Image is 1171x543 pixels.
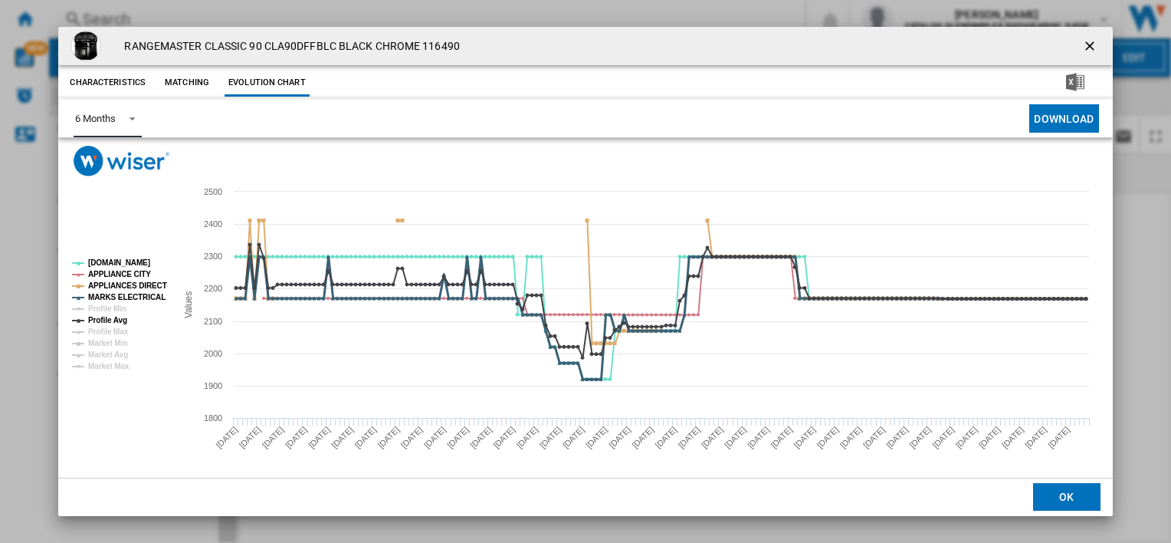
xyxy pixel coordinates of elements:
tspan: [DATE] [677,424,702,449]
tspan: 2300 [204,252,222,261]
tspan: [DATE] [469,424,494,449]
tspan: [DATE] [931,424,956,449]
tspan: Market Avg [88,350,128,359]
tspan: Profile Min [88,304,126,313]
tspan: 2100 [204,317,222,326]
tspan: [DATE] [284,424,309,449]
tspan: [DATE] [515,424,540,449]
button: Characteristics [66,69,149,97]
tspan: 2500 [204,187,222,196]
tspan: [DATE] [746,424,772,449]
tspan: Profile Max [88,327,129,336]
tspan: [DATE] [792,424,818,449]
tspan: [DATE] [261,424,286,449]
ng-md-icon: getI18NText('BUTTONS.CLOSE_DIALOG') [1082,38,1100,57]
tspan: Market Max [88,362,130,370]
button: getI18NText('BUTTONS.CLOSE_DIALOG') [1076,31,1107,61]
tspan: [DOMAIN_NAME] [88,258,150,267]
tspan: [DATE] [769,424,795,449]
tspan: APPLIANCE CITY [88,270,151,278]
button: Evolution chart [225,69,310,97]
tspan: [DATE] [422,424,448,449]
button: Download in Excel [1041,69,1109,97]
tspan: 1800 [204,413,222,423]
tspan: [DATE] [608,424,633,449]
tspan: [DATE] [954,424,979,449]
tspan: [DATE] [353,424,379,449]
h4: RANGEMASTER CLASSIC 90 CLA90DFFBLC BLACK CHROME 116490 [116,39,459,54]
tspan: [DATE] [330,424,356,449]
img: RM-cla90dffblc.jpg [71,31,101,61]
tspan: [DATE] [908,424,933,449]
tspan: [DATE] [492,424,517,449]
tspan: [DATE] [861,424,887,449]
tspan: 1900 [204,381,222,390]
tspan: [DATE] [815,424,841,449]
tspan: [DATE] [399,424,425,449]
tspan: [DATE] [561,424,586,449]
tspan: [DATE] [723,424,748,449]
tspan: [DATE] [700,424,725,449]
img: excel-24x24.png [1066,73,1084,91]
md-dialog: Product popup [58,27,1112,515]
tspan: [DATE] [238,424,263,449]
button: OK [1033,483,1100,511]
tspan: [DATE] [1047,424,1072,449]
tspan: [DATE] [376,424,402,449]
tspan: [DATE] [977,424,1002,449]
button: Matching [153,69,221,97]
tspan: Market Min [88,339,127,347]
tspan: [DATE] [445,424,471,449]
tspan: [DATE] [1000,424,1025,449]
tspan: APPLIANCES DIRECT [88,281,167,290]
tspan: 2400 [204,219,222,229]
tspan: [DATE] [1024,424,1049,449]
tspan: Profile Avg [88,316,127,324]
tspan: MARKS ELECTRICAL [88,293,166,301]
tspan: 2000 [204,349,222,358]
tspan: [DATE] [631,424,656,449]
tspan: [DATE] [838,424,864,449]
tspan: [DATE] [584,424,609,449]
tspan: 2200 [204,284,222,293]
tspan: [DATE] [307,424,333,449]
tspan: [DATE] [885,424,910,449]
img: logo_wiser_300x94.png [74,146,169,176]
tspan: [DATE] [654,424,679,449]
div: 6 Months [75,113,115,124]
tspan: [DATE] [215,424,240,449]
tspan: [DATE] [538,424,563,449]
button: Download [1029,104,1098,133]
tspan: Values [183,291,194,318]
